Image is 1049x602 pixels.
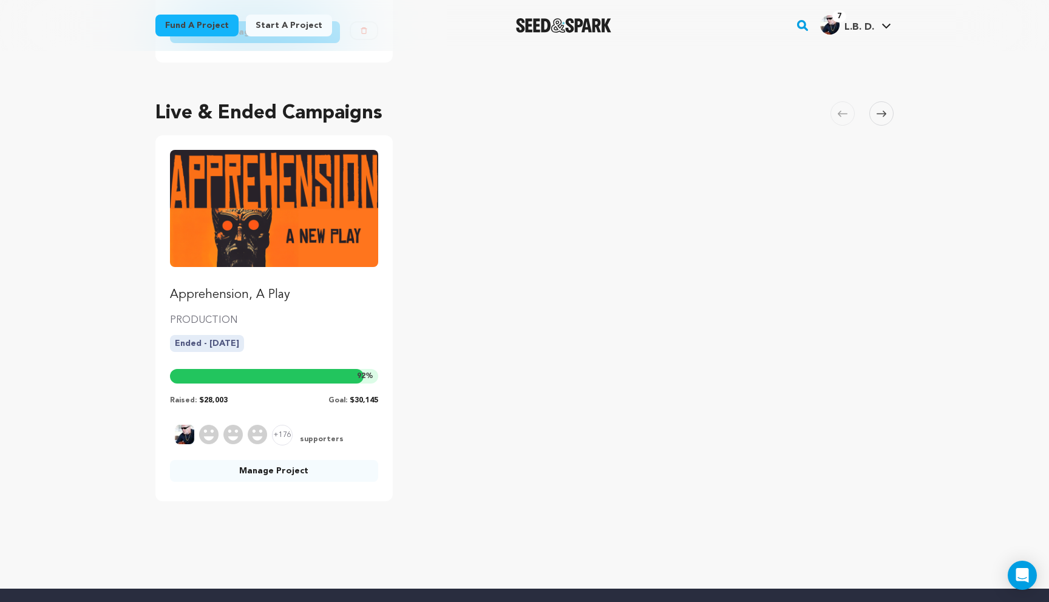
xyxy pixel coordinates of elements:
p: PRODUCTION [170,313,378,328]
span: % [357,371,373,381]
p: Apprehension, A Play [170,286,378,303]
img: Supporter Image [199,425,219,444]
a: Fund Apprehension, A Play [170,150,378,303]
h2: Live & Ended Campaigns [155,99,382,128]
img: 6c3debda7498325a.jpg [820,15,840,35]
p: Ended - [DATE] [170,335,244,352]
span: Raised: [170,397,197,404]
a: Start a project [246,15,332,36]
span: supporters [297,435,344,445]
img: Seed&Spark Logo Dark Mode [516,18,611,33]
img: Supporter Image [223,425,243,444]
a: Manage Project [170,460,378,482]
a: L.B. D.'s Profile [818,13,894,35]
img: Supporter Image [248,425,267,444]
span: +176 [272,425,293,445]
span: L.B. D. [844,22,874,32]
span: 92 [357,373,365,380]
a: Fund a project [155,15,239,36]
div: Open Intercom Messenger [1008,561,1037,590]
span: $28,003 [199,397,228,404]
img: Supporter Image [175,425,194,444]
span: $30,145 [350,397,378,404]
a: Seed&Spark Homepage [516,18,611,33]
span: 7 [832,10,846,22]
span: Goal: [328,397,347,404]
span: L.B. D.'s Profile [818,13,894,38]
div: L.B. D.'s Profile [820,15,874,35]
